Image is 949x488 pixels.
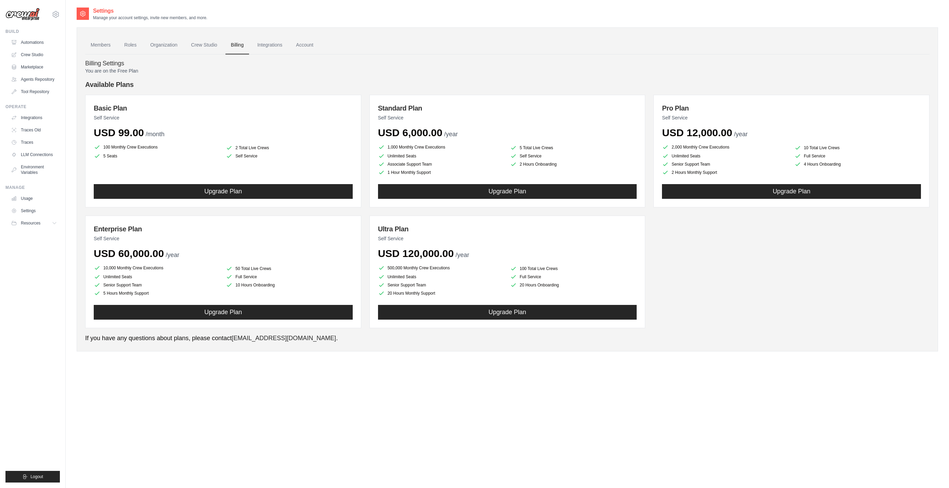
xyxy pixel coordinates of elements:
p: Manage your account settings, invite new members, and more. [93,15,207,21]
a: LLM Connections [8,149,60,160]
span: /year [444,131,458,138]
span: /year [166,252,179,258]
p: Self Service [94,114,353,121]
span: USD 99.00 [94,127,144,138]
button: Upgrade Plan [378,184,637,199]
span: /month [146,131,165,138]
a: Marketplace [8,62,60,73]
a: Integrations [252,36,288,54]
a: Usage [8,193,60,204]
li: Unlimited Seats [378,153,505,159]
h3: Basic Plan [94,103,353,113]
span: /year [734,131,747,138]
li: Senior Support Team [662,161,789,168]
span: Resources [21,220,40,226]
div: Operate [5,104,60,110]
p: Self Service [378,114,637,121]
li: 1,000 Monthly Crew Executions [378,143,505,151]
button: Logout [5,471,60,483]
li: Full Service [510,273,637,280]
li: 5 Total Live Crews [510,144,637,151]
a: Members [85,36,116,54]
span: Logout [30,474,43,479]
li: 4 Hours Onboarding [794,161,921,168]
span: /year [456,252,469,258]
p: If you have any questions about plans, please contact . [85,334,929,343]
span: USD 12,000.00 [662,127,732,138]
li: 20 Hours Monthly Support [378,290,505,297]
h3: Enterprise Plan [94,224,353,234]
a: Settings [8,205,60,216]
div: Manage [5,185,60,190]
a: Crew Studio [8,49,60,60]
li: Unlimited Seats [94,273,220,280]
button: Resources [8,218,60,229]
li: 5 Hours Monthly Support [94,290,220,297]
p: You are on the Free Plan [85,67,929,74]
a: Crew Studio [186,36,223,54]
button: Upgrade Plan [94,184,353,199]
li: Full Service [794,153,921,159]
a: Tool Repository [8,86,60,97]
li: 100 Monthly Crew Executions [94,143,220,151]
li: 2 Total Live Crews [226,144,352,151]
li: 2,000 Monthly Crew Executions [662,143,789,151]
a: Organization [145,36,183,54]
li: 100 Total Live Crews [510,265,637,272]
li: 10 Hours Onboarding [226,282,352,288]
img: Logo [5,8,40,21]
li: 2 Hours Monthly Support [662,169,789,176]
li: 10 Total Live Crews [794,144,921,151]
button: Upgrade Plan [662,184,921,199]
li: Full Service [226,273,352,280]
li: Senior Support Team [94,282,220,288]
a: Billing [225,36,249,54]
a: [EMAIL_ADDRESS][DOMAIN_NAME] [232,335,336,342]
a: Integrations [8,112,60,123]
a: Agents Repository [8,74,60,85]
li: Self Service [226,153,352,159]
li: 20 Hours Onboarding [510,282,637,288]
div: Build [5,29,60,34]
h3: Standard Plan [378,103,637,113]
a: Account [290,36,319,54]
p: Self Service [378,235,637,242]
p: Self Service [94,235,353,242]
a: Traces Old [8,125,60,136]
li: 5 Seats [94,153,220,159]
button: Upgrade Plan [94,305,353,320]
li: 10,000 Monthly Crew Executions [94,264,220,272]
h4: Available Plans [85,80,929,89]
li: Self Service [510,153,637,159]
li: 1 Hour Monthly Support [378,169,505,176]
a: Environment Variables [8,162,60,178]
li: 50 Total Live Crews [226,265,352,272]
h4: Billing Settings [85,60,929,67]
span: USD 60,000.00 [94,248,164,259]
button: Upgrade Plan [378,305,637,320]
a: Roles [119,36,142,54]
li: Senior Support Team [378,282,505,288]
li: Unlimited Seats [378,273,505,280]
li: 2 Hours Onboarding [510,161,637,168]
p: Self Service [662,114,921,121]
span: USD 6,000.00 [378,127,442,138]
h2: Settings [93,7,207,15]
a: Traces [8,137,60,148]
li: Unlimited Seats [662,153,789,159]
li: Associate Support Team [378,161,505,168]
a: Automations [8,37,60,48]
li: 500,000 Monthly Crew Executions [378,264,505,272]
span: USD 120,000.00 [378,248,454,259]
h3: Pro Plan [662,103,921,113]
h3: Ultra Plan [378,224,637,234]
